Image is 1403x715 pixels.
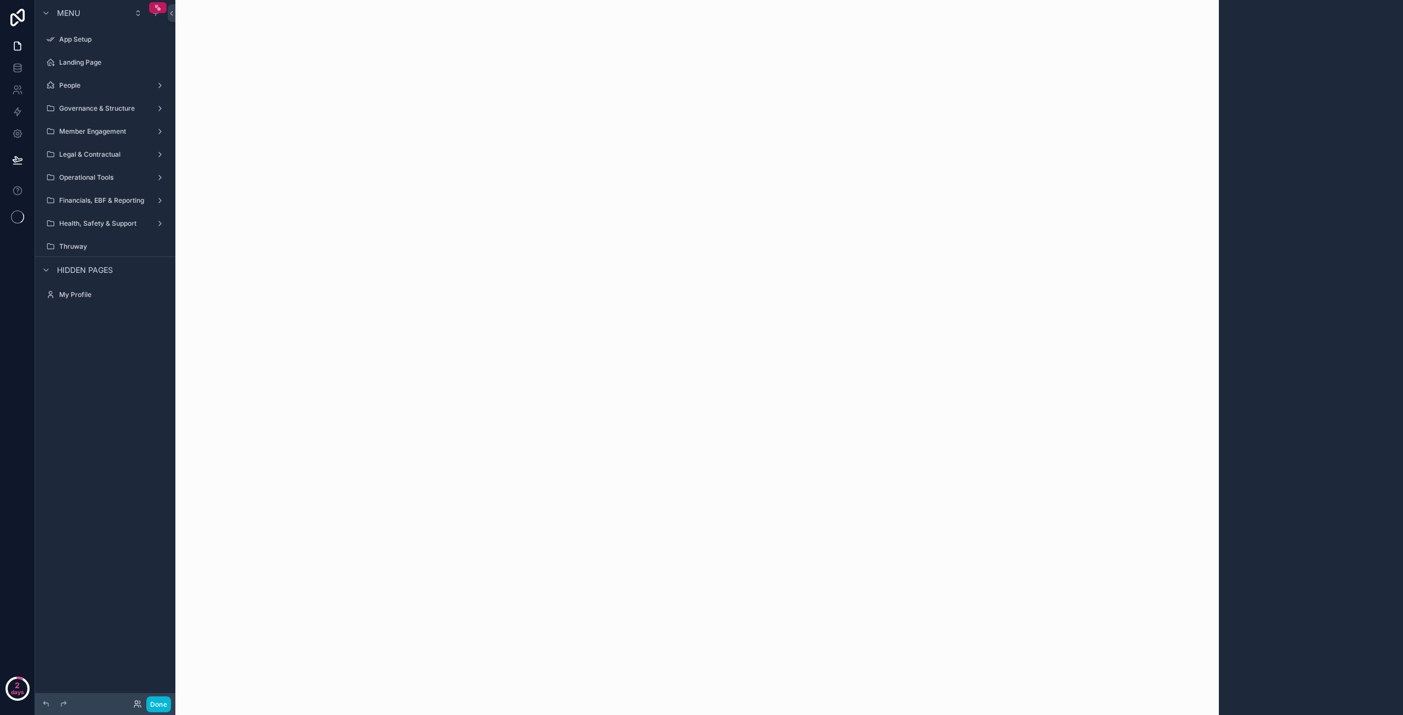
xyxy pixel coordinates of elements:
[42,54,169,71] a: Landing Page
[57,8,80,19] span: Menu
[146,696,171,712] button: Done
[42,77,169,94] a: People
[42,192,169,209] a: Financials, EBF & Reporting
[15,680,20,691] p: 2
[42,123,169,140] a: Member Engagement
[59,196,151,205] label: Financials, EBF & Reporting
[42,238,169,255] a: Thruway
[59,150,151,159] label: Legal & Contractual
[59,127,151,136] label: Member Engagement
[59,81,151,90] label: People
[59,242,167,251] label: Thruway
[11,684,24,700] p: days
[59,173,151,182] label: Operational Tools
[42,215,169,232] a: Health, Safety & Support
[42,169,169,186] a: Operational Tools
[59,58,167,67] label: Landing Page
[59,35,167,44] label: App Setup
[59,219,151,228] label: Health, Safety & Support
[42,31,169,48] a: App Setup
[59,290,167,299] label: My Profile
[59,104,151,113] label: Governance & Structure
[42,146,169,163] a: Legal & Contractual
[42,100,169,117] a: Governance & Structure
[42,286,169,304] a: My Profile
[57,265,113,276] span: Hidden pages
